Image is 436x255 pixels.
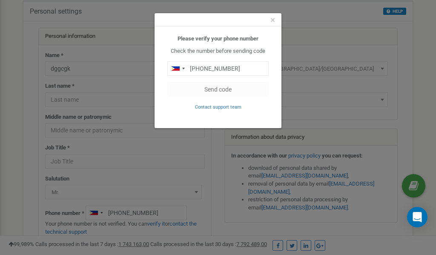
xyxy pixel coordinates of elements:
[167,82,269,97] button: Send code
[168,62,187,75] div: Telephone country code
[167,47,269,55] p: Check the number before sending code
[407,207,427,227] div: Open Intercom Messenger
[178,35,258,42] b: Please verify your phone number
[167,61,269,76] input: 0905 123 4567
[270,15,275,25] span: ×
[270,16,275,25] button: Close
[195,103,241,110] a: Contact support team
